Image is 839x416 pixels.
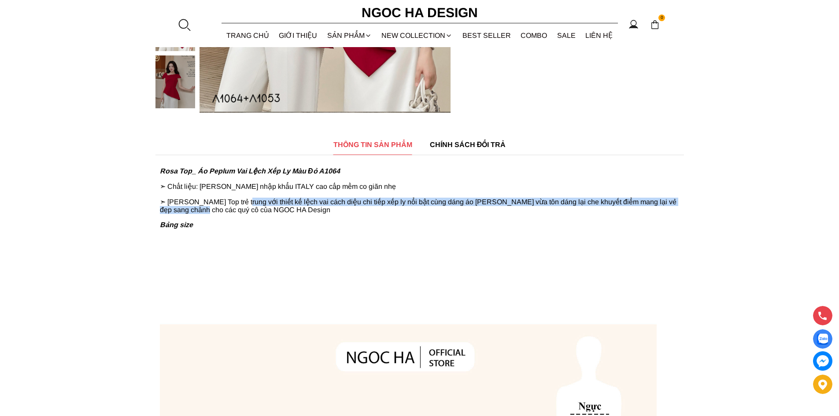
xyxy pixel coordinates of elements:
img: Display image [817,334,828,345]
p: ➣ [PERSON_NAME] Top trẻ trung với thiết kế lệch vai cách diệu chi tiếp xếp ly nổi bật cùng dáng á... [160,198,680,214]
a: GIỚI THIỆU [274,24,322,47]
a: SALE [552,24,581,47]
span: CHÍNH SÁCH ĐỔI TRẢ [430,139,506,150]
div: SẢN PHẨM [322,24,377,47]
strong: Bảng size [160,221,193,228]
a: messenger [813,351,832,371]
span: 0 [658,15,665,22]
img: Rosa Top_ Áo Peplum Vai Lệch Xếp Ly Màu Đỏ A1064_mini_10 [155,55,195,108]
span: THÔNG TIN SẢN PHẨM [333,139,412,150]
a: TRANG CHỦ [222,24,274,47]
a: Ngoc Ha Design [354,2,486,23]
a: LIÊN HỆ [580,24,618,47]
a: NEW COLLECTION [377,24,458,47]
a: BEST SELLER [458,24,516,47]
p: ➣ Chất liệu: [PERSON_NAME] nhập khẩu ITALY cao cấp mềm co giãn nhẹ [160,182,680,191]
a: Display image [813,329,832,349]
strong: Rosa Top_ Áo Peplum Vai Lệch Xếp Ly Màu Đỏ A1064 [160,167,340,175]
a: Combo [516,24,552,47]
img: img-CART-ICON-ksit0nf1 [650,20,660,29]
